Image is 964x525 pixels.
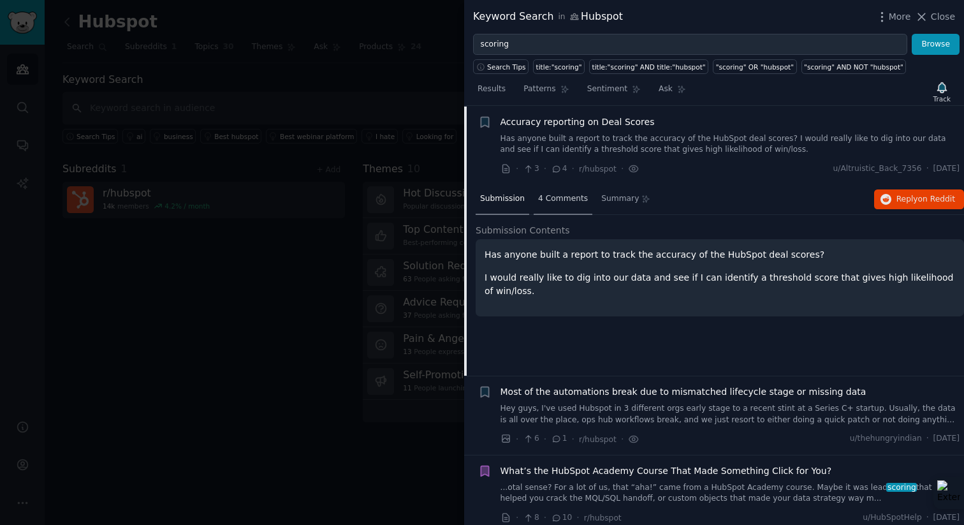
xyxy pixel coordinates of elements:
[473,79,510,105] a: Results
[480,193,525,205] span: Submission
[473,59,529,74] button: Search Tips
[875,10,911,24] button: More
[500,115,655,129] a: Accuracy reporting on Deal Scores
[621,433,624,446] span: ·
[713,59,796,74] a: "scoring" OR "hubspot"
[579,165,617,174] span: r/hubspot
[912,34,960,55] button: Browse
[523,84,555,95] span: Patterns
[621,162,624,175] span: ·
[933,433,960,445] span: [DATE]
[476,224,570,237] span: Submission Contents
[584,514,622,522] span: r/hubspot
[931,10,955,24] span: Close
[500,385,866,399] a: Most of the automations break due to mismatched lifecycle stage or missing data
[538,193,588,205] span: 4 Comments
[592,63,706,71] div: title:"scoring" AND title:"hubspot"
[478,84,506,95] span: Results
[516,162,518,175] span: ·
[933,512,960,524] span: [DATE]
[523,163,539,175] span: 3
[804,63,903,71] div: "scoring" AND NOT "hubspot"
[926,512,929,524] span: ·
[500,133,960,156] a: Has anyone built a report to track the accuracy of the HubSpot deal scores? I would really like t...
[918,195,955,203] span: on Reddit
[933,163,960,175] span: [DATE]
[523,433,539,445] span: 6
[500,464,832,478] a: What’s the HubSpot Academy Course That Made Something Click for You?
[487,63,526,71] span: Search Tips
[654,79,690,105] a: Ask
[886,483,917,492] span: scoring
[536,63,582,71] div: title:"scoring"
[523,512,539,524] span: 8
[926,163,929,175] span: ·
[659,84,673,95] span: Ask
[587,84,627,95] span: Sentiment
[863,512,921,524] span: u/HubSpotHelp
[544,433,546,446] span: ·
[485,271,955,298] p: I would really like to dig into our data and see if I can identify a threshold score that gives h...
[485,248,955,262] p: Has anyone built a report to track the accuracy of the HubSpot deal scores?
[572,433,574,446] span: ·
[544,511,546,524] span: ·
[896,194,955,205] span: Reply
[473,34,907,55] input: Try a keyword related to your business
[500,403,960,425] a: Hey guys, I've used Hubspot in 3 different orgs early stage to a recent stint at a Series C+ star...
[589,59,708,74] a: title:"scoring" AND title:"hubspot"
[937,480,960,506] img: Extension Icon
[500,482,960,505] a: ...otal sense? For a lot of us, that “aha!” came from a HubSpot Academy course. Maybe it was lead...
[576,511,579,524] span: ·
[801,59,907,74] a: "scoring" AND NOT "hubspot"
[551,512,572,524] span: 10
[716,63,794,71] div: "scoring" OR "hubspot"
[583,79,645,105] a: Sentiment
[850,433,922,445] span: u/thehungryindian
[579,435,617,444] span: r/hubspot
[915,10,955,24] button: Close
[926,433,929,445] span: ·
[516,511,518,524] span: ·
[519,79,573,105] a: Patterns
[533,59,585,74] a: title:"scoring"
[929,78,955,105] button: Track
[473,9,623,25] div: Keyword Search Hubspot
[572,162,574,175] span: ·
[601,193,639,205] span: Summary
[551,163,567,175] span: 4
[558,11,565,23] span: in
[933,94,951,103] div: Track
[833,163,921,175] span: u/Altruistic_Back_7356
[516,433,518,446] span: ·
[889,10,911,24] span: More
[544,162,546,175] span: ·
[551,433,567,445] span: 1
[874,189,964,210] button: Replyon Reddit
